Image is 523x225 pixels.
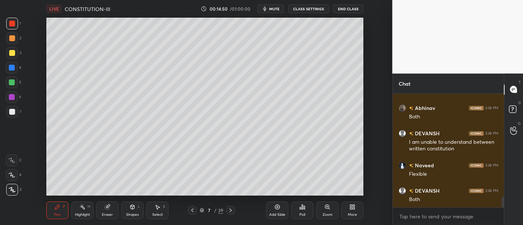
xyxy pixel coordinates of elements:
[409,171,498,178] div: Flexible
[269,213,285,217] div: Add Slide
[399,129,406,137] img: default.png
[288,4,329,13] button: CLASS SETTINGS
[348,213,357,217] div: More
[485,188,498,193] div: 3:38 PM
[469,188,484,193] img: iconic-dark.1390631f.png
[88,205,90,208] div: H
[206,208,213,213] div: 7
[409,88,498,95] div: flexible
[333,4,363,13] button: End Class
[323,213,332,217] div: Zoom
[518,121,521,126] p: G
[409,196,498,203] div: Both
[469,163,484,167] img: iconic-dark.1390631f.png
[393,74,416,93] p: Chat
[54,213,61,217] div: Pen
[6,47,21,59] div: 3
[6,154,22,166] div: C
[6,91,21,103] div: 6
[269,6,280,11] span: mute
[469,131,484,135] img: iconic-dark.1390631f.png
[409,106,413,110] img: no-rating-badge.077c3623.svg
[519,79,521,85] p: T
[152,213,163,217] div: Select
[75,213,90,217] div: Highlight
[469,106,484,110] img: iconic-dark.1390631f.png
[409,113,498,121] div: Both
[409,164,413,168] img: no-rating-badge.077c3623.svg
[409,132,413,136] img: no-rating-badge.077c3623.svg
[409,189,413,193] img: no-rating-badge.077c3623.svg
[485,106,498,110] div: 3:38 PM
[163,205,165,208] div: S
[6,62,21,74] div: 4
[393,94,504,208] div: grid
[214,208,217,213] div: /
[126,213,139,217] div: Shapes
[399,187,406,194] img: default.png
[46,4,62,13] div: LIVE
[6,106,21,118] div: 7
[399,161,406,169] img: 8b0a12e024624f2a80a028ef687b6020.jpg
[518,100,521,106] p: D
[413,161,434,169] h6: Naveed
[413,187,440,194] h6: DEVANSH
[65,6,110,12] h4: CONSTITUTION-III
[6,169,22,181] div: X
[399,104,406,111] img: 056b38e2113a47df99ca874ec5860611.jpg
[6,184,22,196] div: Z
[218,207,223,214] div: 39
[102,213,113,217] div: Eraser
[485,131,498,135] div: 3:38 PM
[257,4,284,13] button: mute
[6,76,21,88] div: 5
[138,205,140,208] div: L
[409,139,498,153] div: I am unable to understand between written constitution
[63,205,65,208] div: P
[299,213,305,217] div: Poll
[485,163,498,167] div: 3:38 PM
[413,129,440,137] h6: DEVANSH
[413,104,435,112] h6: Abhinav
[6,18,21,29] div: 1
[6,32,21,44] div: 2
